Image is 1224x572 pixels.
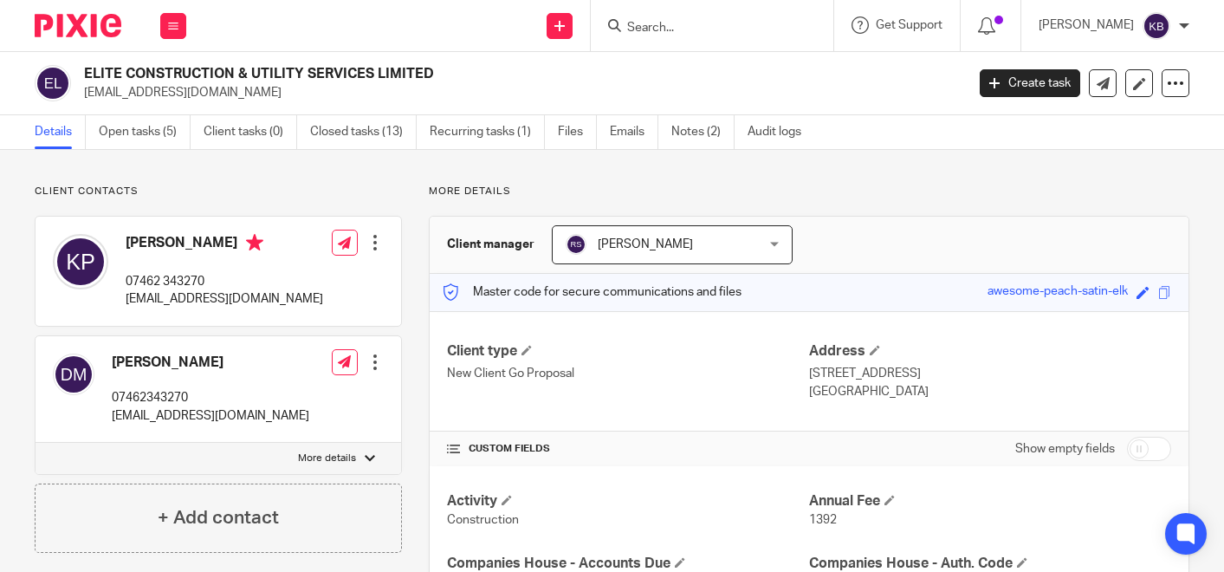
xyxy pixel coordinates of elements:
a: Recurring tasks (1) [430,115,545,149]
a: Files [558,115,597,149]
h3: Client manager [447,236,534,253]
p: Master code for secure communications and files [443,283,742,301]
img: svg%3E [566,234,586,255]
h4: Annual Fee [809,492,1171,510]
h4: [PERSON_NAME] [112,354,309,372]
p: [PERSON_NAME] [1039,16,1134,34]
span: Get Support [876,19,942,31]
i: Primary [246,234,263,251]
p: [EMAIL_ADDRESS][DOMAIN_NAME] [112,407,309,425]
p: 07462 343270 [126,273,323,290]
input: Search [625,21,781,36]
p: More details [429,185,1189,198]
p: 07462343270 [112,389,309,406]
h4: Address [809,342,1171,361]
p: [STREET_ADDRESS] [809,365,1171,382]
p: New Client Go Proposal [447,365,809,382]
img: svg%3E [53,354,94,395]
img: svg%3E [35,65,71,101]
a: Client tasks (0) [204,115,297,149]
label: Show empty fields [1015,440,1115,458]
img: svg%3E [53,234,108,289]
h2: ELITE CONSTRUCTION & UTILITY SERVICES LIMITED [84,65,780,83]
a: Closed tasks (13) [310,115,417,149]
img: svg%3E [1143,12,1170,40]
h4: [PERSON_NAME] [126,234,323,256]
a: Details [35,115,86,149]
h4: Client type [447,342,809,361]
span: [PERSON_NAME] [598,238,693,250]
a: Open tasks (5) [99,115,191,149]
a: Emails [610,115,658,149]
a: Audit logs [748,115,814,149]
a: Create task [980,69,1080,97]
h4: CUSTOM FIELDS [447,442,809,456]
p: Client contacts [35,185,402,198]
p: [EMAIL_ADDRESS][DOMAIN_NAME] [84,84,954,101]
h4: + Add contact [158,504,279,531]
img: Pixie [35,14,121,37]
span: 1392 [809,514,837,526]
p: [EMAIL_ADDRESS][DOMAIN_NAME] [126,290,323,308]
div: awesome-peach-satin-elk [988,283,1128,302]
p: More details [298,452,356,465]
p: [GEOGRAPHIC_DATA] [809,383,1171,400]
h4: Activity [447,492,809,510]
span: Construction [447,514,519,526]
a: Notes (2) [671,115,735,149]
